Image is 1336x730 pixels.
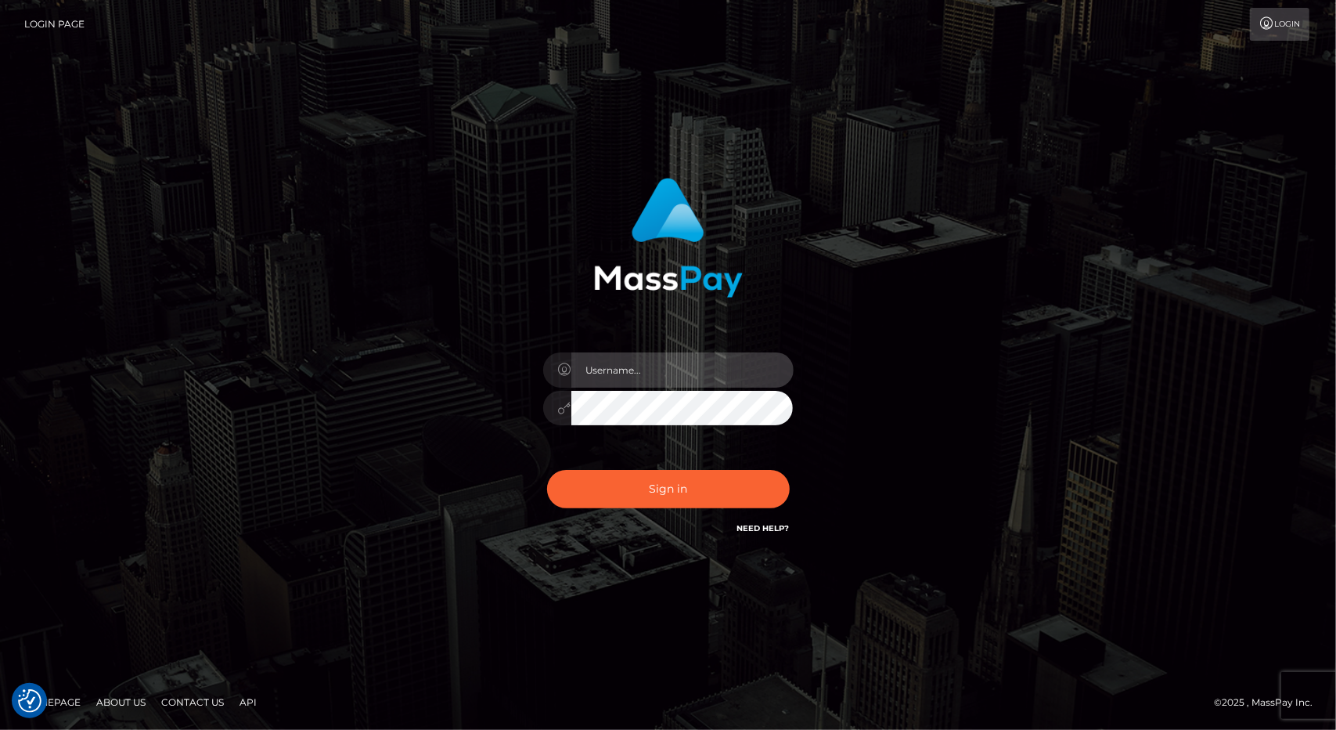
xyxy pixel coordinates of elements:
input: Username... [571,352,794,388]
img: MassPay Login [594,178,743,298]
a: Contact Us [155,690,230,714]
img: Revisit consent button [18,689,41,713]
a: Need Help? [737,523,790,533]
a: API [233,690,263,714]
a: Login Page [24,8,85,41]
button: Consent Preferences [18,689,41,713]
button: Sign in [547,470,790,508]
a: Homepage [17,690,87,714]
a: About Us [90,690,152,714]
a: Login [1250,8,1309,41]
div: © 2025 , MassPay Inc. [1214,694,1324,711]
